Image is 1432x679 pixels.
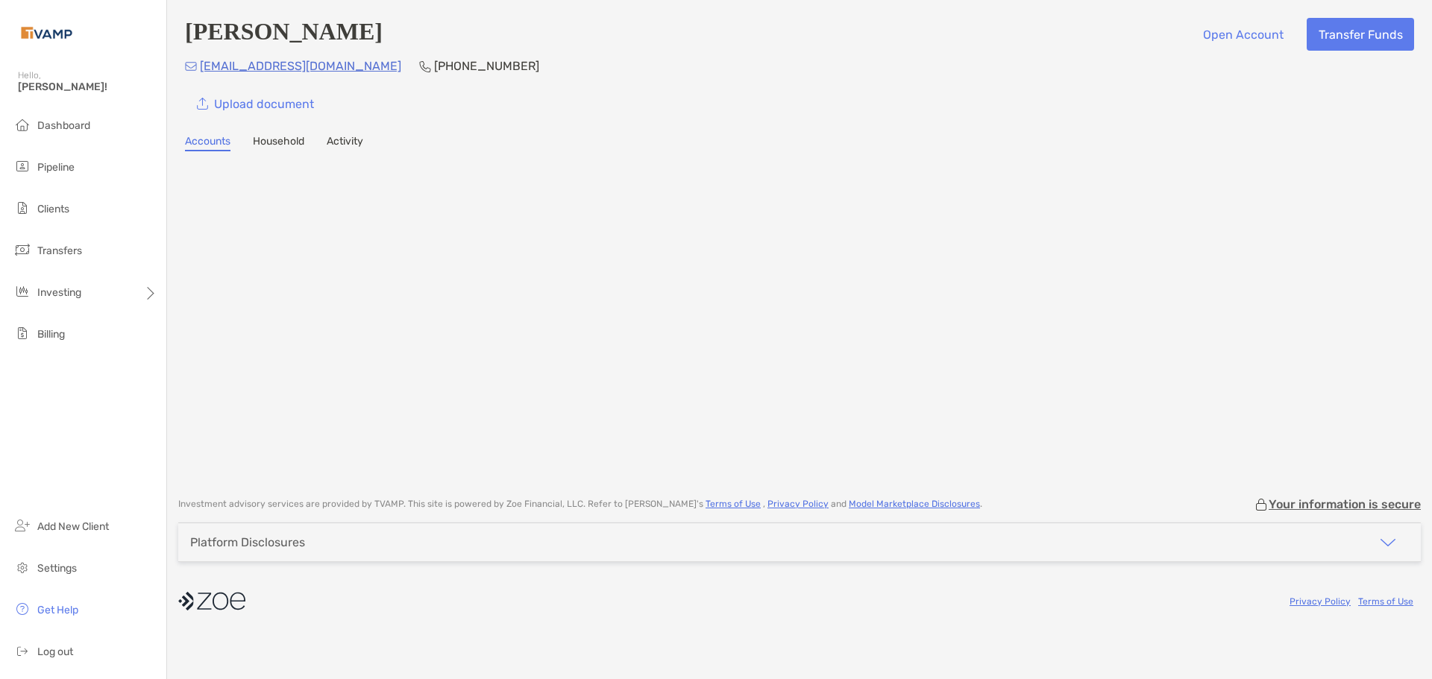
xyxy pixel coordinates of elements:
a: Household [253,135,304,151]
img: get-help icon [13,600,31,618]
p: [EMAIL_ADDRESS][DOMAIN_NAME] [200,57,401,75]
img: add_new_client icon [13,517,31,534]
span: Add New Client [37,520,109,533]
p: Your information is secure [1269,497,1421,511]
span: Log out [37,645,73,658]
a: Upload document [185,87,325,120]
img: Zoe Logo [18,6,75,60]
p: Investment advisory services are provided by TVAMP . This site is powered by Zoe Financial, LLC. ... [178,499,982,510]
a: Terms of Use [706,499,761,509]
p: [PHONE_NUMBER] [434,57,539,75]
img: billing icon [13,324,31,342]
img: Phone Icon [419,60,431,72]
button: Open Account [1191,18,1295,51]
img: investing icon [13,282,31,300]
a: Accounts [185,135,230,151]
span: Billing [37,328,65,341]
span: Dashboard [37,119,90,132]
img: pipeline icon [13,157,31,175]
img: settings icon [13,558,31,576]
a: Privacy Policy [1290,596,1351,607]
a: Model Marketplace Disclosures [849,499,980,509]
img: transfers icon [13,241,31,259]
img: icon arrow [1379,534,1397,552]
img: Email Icon [185,62,197,71]
span: Investing [37,286,81,299]
a: Privacy Policy [767,499,829,509]
img: clients icon [13,199,31,217]
span: [PERSON_NAME]! [18,80,157,93]
img: company logo [178,584,245,618]
div: Platform Disclosures [190,535,305,549]
a: Terms of Use [1358,596,1413,607]
span: Settings [37,562,77,575]
span: Pipeline [37,161,75,174]
img: button icon [197,98,208,110]
span: Get Help [37,604,78,616]
span: Clients [37,203,69,215]
span: Transfers [37,244,82,257]
a: Activity [327,135,363,151]
img: dashboard icon [13,116,31,133]
h4: [PERSON_NAME] [185,18,383,51]
button: Transfer Funds [1307,18,1414,51]
img: logout icon [13,642,31,660]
